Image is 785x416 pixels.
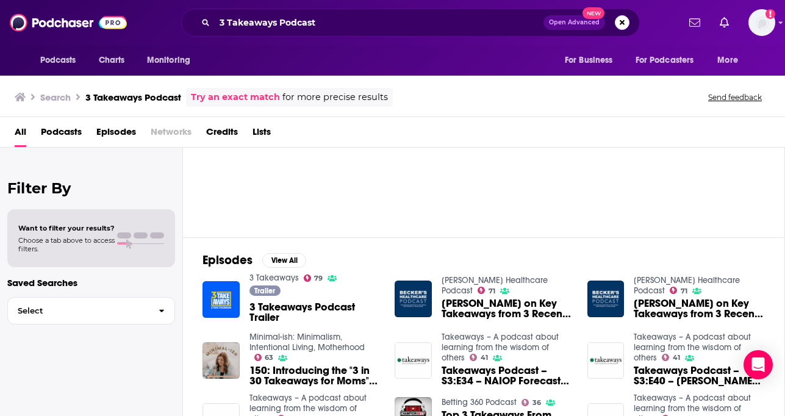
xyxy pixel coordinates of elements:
[249,273,299,283] a: 3 Takeaways
[304,274,323,282] a: 79
[41,122,82,147] a: Podcasts
[442,298,573,319] a: Scott Becker on Key Takeaways from 3 Recent Podcast Guests
[636,52,694,69] span: For Podcasters
[442,332,559,363] a: Takeaways – A podcast about learning from the wisdom of others
[704,92,765,102] button: Send feedback
[7,277,175,289] p: Saved Searches
[253,122,271,147] a: Lists
[587,281,625,318] img: Scott Becker on Key Takeaways from 3 Recent Podcast Recordings
[634,365,765,386] a: Takeaways Podcast – S3:E40 – Hayim Mizrachi on the John Sanders Podcast
[249,332,365,353] a: Minimal-ish: Minimalism, Intentional Living, Motherhood
[99,52,125,69] span: Charts
[717,52,738,69] span: More
[40,91,71,103] h3: Search
[634,365,765,386] span: Takeaways Podcast – S3:E40 – [PERSON_NAME] on the [PERSON_NAME] Podcast
[151,122,192,147] span: Networks
[91,49,132,72] a: Charts
[522,399,541,406] a: 36
[442,365,573,386] a: Takeaways Podcast – S3:E34 – NAIOP Forecast 2020
[254,287,275,295] span: Trailer
[249,365,381,386] a: 150: Introducing the "3 in 30 Takeaways for Moms" Podcast
[670,287,687,294] a: 71
[138,49,206,72] button: open menu
[203,281,240,318] img: 3 Takeaways Podcast Trailer
[7,179,175,197] h2: Filter By
[249,302,381,323] a: 3 Takeaways Podcast Trailer
[18,224,115,232] span: Want to filter your results?
[481,355,488,360] span: 41
[262,253,306,268] button: View All
[206,122,238,147] a: Credits
[442,298,573,319] span: [PERSON_NAME] on Key Takeaways from 3 Recent Podcast Guests
[673,355,680,360] span: 41
[395,281,432,318] img: Scott Becker on Key Takeaways from 3 Recent Podcast Guests
[254,354,274,361] a: 63
[314,276,323,281] span: 79
[18,236,115,253] span: Choose a tab above to access filters.
[634,298,765,319] span: [PERSON_NAME] on Key Takeaways from 3 Recent Podcast Recordings
[556,49,628,72] button: open menu
[209,104,327,223] a: 65
[709,49,753,72] button: open menu
[543,15,605,30] button: Open AdvancedNew
[748,9,775,36] span: Logged in as gabriellaippaso
[40,52,76,69] span: Podcasts
[15,122,26,147] a: All
[662,354,680,361] a: 41
[191,90,280,104] a: Try an exact match
[10,11,127,34] img: Podchaser - Follow, Share and Rate Podcasts
[565,52,613,69] span: For Business
[85,91,181,103] h3: 3 Takeaways Podcast
[147,52,190,69] span: Monitoring
[265,355,273,360] span: 63
[744,350,773,379] div: Open Intercom Messenger
[442,275,548,296] a: Becker’s Healthcare Podcast
[634,332,751,363] a: Takeaways – A podcast about learning from the wisdom of others
[684,12,705,33] a: Show notifications dropdown
[470,354,488,361] a: 41
[8,307,149,315] span: Select
[203,253,253,268] h2: Episodes
[532,400,541,406] span: 36
[582,7,604,19] span: New
[478,287,495,294] a: 71
[395,342,432,379] img: Takeaways Podcast – S3:E34 – NAIOP Forecast 2020
[7,297,175,325] button: Select
[549,20,600,26] span: Open Advanced
[748,9,775,36] img: User Profile
[203,253,306,268] a: EpisodesView All
[442,397,517,407] a: Betting 360 Podcast
[634,275,740,296] a: Becker’s Healthcare Podcast
[215,13,543,32] input: Search podcasts, credits, & more...
[628,49,712,72] button: open menu
[489,289,495,294] span: 71
[203,342,240,379] img: 150: Introducing the "3 in 30 Takeaways for Moms" Podcast
[32,49,92,72] button: open menu
[96,122,136,147] a: Episodes
[715,12,734,33] a: Show notifications dropdown
[748,9,775,36] button: Show profile menu
[634,298,765,319] a: Scott Becker on Key Takeaways from 3 Recent Podcast Recordings
[181,9,640,37] div: Search podcasts, credits, & more...
[587,342,625,379] img: Takeaways Podcast – S3:E40 – Hayim Mizrachi on the John Sanders Podcast
[765,9,775,19] svg: Add a profile image
[681,289,687,294] span: 71
[282,90,388,104] span: for more precise results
